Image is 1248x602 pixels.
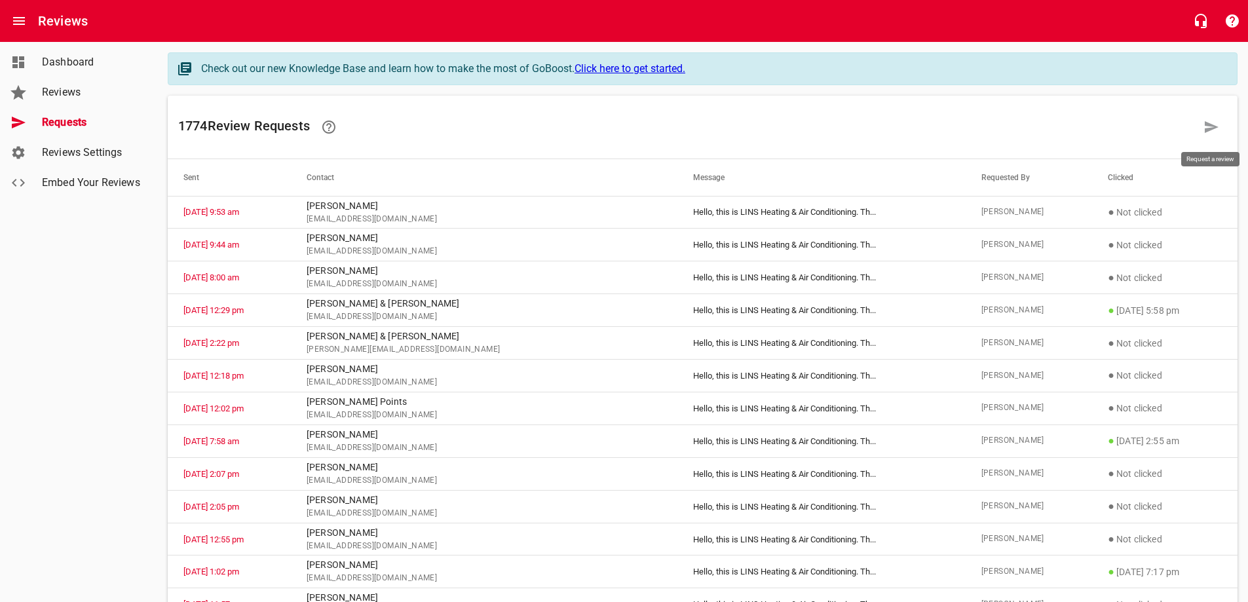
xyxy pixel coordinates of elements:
td: Hello, this is LINS Heating & Air Conditioning. Th ... [677,294,965,327]
td: Hello, this is LINS Heating & Air Conditioning. Th ... [677,392,965,424]
a: [DATE] 7:58 am [183,436,239,446]
p: Not clicked [1108,531,1222,547]
span: Dashboard [42,54,142,70]
button: Live Chat [1185,5,1217,37]
span: [EMAIL_ADDRESS][DOMAIN_NAME] [307,442,662,455]
span: [EMAIL_ADDRESS][DOMAIN_NAME] [307,310,662,324]
a: [DATE] 12:55 pm [183,535,244,544]
span: [PERSON_NAME] [981,369,1077,383]
td: Hello, this is LINS Heating & Air Conditioning. Th ... [677,457,965,490]
span: Embed Your Reviews [42,175,142,191]
button: Open drawer [3,5,35,37]
p: [PERSON_NAME] & [PERSON_NAME] [307,329,662,343]
span: [PERSON_NAME][EMAIL_ADDRESS][DOMAIN_NAME] [307,343,662,356]
a: Learn how requesting reviews can improve your online presence [313,111,345,143]
p: [PERSON_NAME] [307,264,662,278]
p: [PERSON_NAME] & [PERSON_NAME] [307,297,662,310]
a: [DATE] 1:02 pm [183,567,239,576]
span: Requests [42,115,142,130]
a: [DATE] 9:53 am [183,207,239,217]
p: Not clicked [1108,466,1222,481]
p: Not clicked [1108,367,1222,383]
p: [PERSON_NAME] [307,231,662,245]
p: [PERSON_NAME] [307,428,662,442]
th: Requested By [966,159,1093,196]
p: [DATE] 2:55 am [1108,433,1222,449]
p: Not clicked [1108,335,1222,351]
span: ● [1108,271,1114,284]
p: [PERSON_NAME] [307,526,662,540]
td: Hello, this is LINS Heating & Air Conditioning. Th ... [677,555,965,588]
span: ● [1108,369,1114,381]
span: ● [1108,467,1114,480]
td: Hello, this is LINS Heating & Air Conditioning. Th ... [677,360,965,392]
span: ● [1108,500,1114,512]
div: Check out our new Knowledge Base and learn how to make the most of GoBoost. [201,61,1224,77]
a: [DATE] 9:44 am [183,240,239,250]
span: [EMAIL_ADDRESS][DOMAIN_NAME] [307,213,662,226]
a: [DATE] 12:29 pm [183,305,244,315]
span: Reviews [42,85,142,100]
p: Not clicked [1108,499,1222,514]
td: Hello, this is LINS Heating & Air Conditioning. Th ... [677,327,965,360]
p: [PERSON_NAME] Points [307,395,662,409]
span: Reviews Settings [42,145,142,160]
span: ● [1108,565,1114,578]
p: Not clicked [1108,400,1222,416]
button: Support Portal [1217,5,1248,37]
th: Message [677,159,965,196]
p: [PERSON_NAME] [307,558,662,572]
span: [PERSON_NAME] [981,565,1077,578]
th: Clicked [1092,159,1238,196]
span: [EMAIL_ADDRESS][DOMAIN_NAME] [307,572,662,585]
h6: Reviews [38,10,88,31]
span: ● [1108,238,1114,251]
span: [EMAIL_ADDRESS][DOMAIN_NAME] [307,540,662,553]
p: [PERSON_NAME] [307,362,662,376]
td: Hello, this is LINS Heating & Air Conditioning. Th ... [677,261,965,294]
a: [DATE] 2:07 pm [183,469,239,479]
p: [DATE] 7:17 pm [1108,564,1222,580]
span: ● [1108,337,1114,349]
a: [DATE] 12:18 pm [183,371,244,381]
span: [PERSON_NAME] [981,271,1077,284]
h6: 1774 Review Request s [178,111,1196,143]
td: Hello, this is LINS Heating & Air Conditioning. Th ... [677,523,965,555]
span: [EMAIL_ADDRESS][DOMAIN_NAME] [307,376,662,389]
a: [DATE] 2:22 pm [183,338,239,348]
span: [EMAIL_ADDRESS][DOMAIN_NAME] [307,474,662,487]
p: [PERSON_NAME] [307,461,662,474]
span: [PERSON_NAME] [981,533,1077,546]
td: Hello, this is LINS Heating & Air Conditioning. Th ... [677,196,965,229]
span: [EMAIL_ADDRESS][DOMAIN_NAME] [307,278,662,291]
span: [EMAIL_ADDRESS][DOMAIN_NAME] [307,507,662,520]
span: ● [1108,304,1114,316]
span: ● [1108,434,1114,447]
a: [DATE] 12:02 pm [183,404,244,413]
span: [PERSON_NAME] [981,467,1077,480]
a: [DATE] 8:00 am [183,273,239,282]
span: [PERSON_NAME] [981,206,1077,219]
span: [PERSON_NAME] [981,500,1077,513]
th: Contact [291,159,677,196]
span: ● [1108,206,1114,218]
a: [DATE] 2:05 pm [183,502,239,512]
td: Hello, this is LINS Heating & Air Conditioning. Th ... [677,424,965,457]
p: [PERSON_NAME] [307,199,662,213]
p: Not clicked [1108,237,1222,253]
p: Not clicked [1108,204,1222,220]
span: ● [1108,533,1114,545]
span: [PERSON_NAME] [981,238,1077,252]
span: [EMAIL_ADDRESS][DOMAIN_NAME] [307,245,662,258]
span: [PERSON_NAME] [981,337,1077,350]
a: Click here to get started. [575,62,685,75]
td: Hello, this is LINS Heating & Air Conditioning. Th ... [677,490,965,523]
th: Sent [168,159,291,196]
td: Hello, this is LINS Heating & Air Conditioning. Th ... [677,229,965,261]
p: Not clicked [1108,270,1222,286]
span: [PERSON_NAME] [981,402,1077,415]
span: [PERSON_NAME] [981,434,1077,447]
span: [EMAIL_ADDRESS][DOMAIN_NAME] [307,409,662,422]
p: [PERSON_NAME] [307,493,662,507]
span: [PERSON_NAME] [981,304,1077,317]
